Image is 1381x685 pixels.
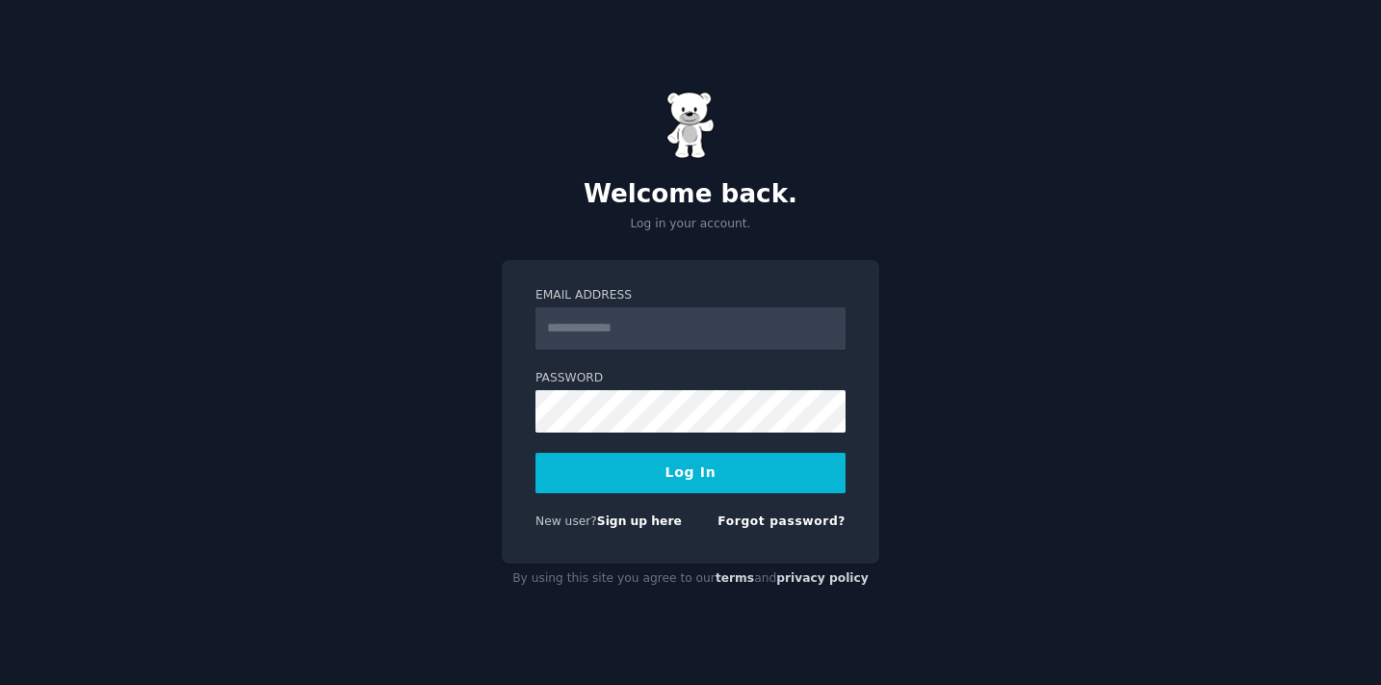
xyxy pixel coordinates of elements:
[597,514,682,528] a: Sign up here
[717,514,846,528] a: Forgot password?
[535,514,597,528] span: New user?
[716,571,754,585] a: terms
[535,370,846,387] label: Password
[502,564,879,594] div: By using this site you agree to our and
[776,571,869,585] a: privacy policy
[502,216,879,233] p: Log in your account.
[535,453,846,493] button: Log In
[502,179,879,210] h2: Welcome back.
[666,92,715,159] img: Gummy Bear
[535,287,846,304] label: Email Address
